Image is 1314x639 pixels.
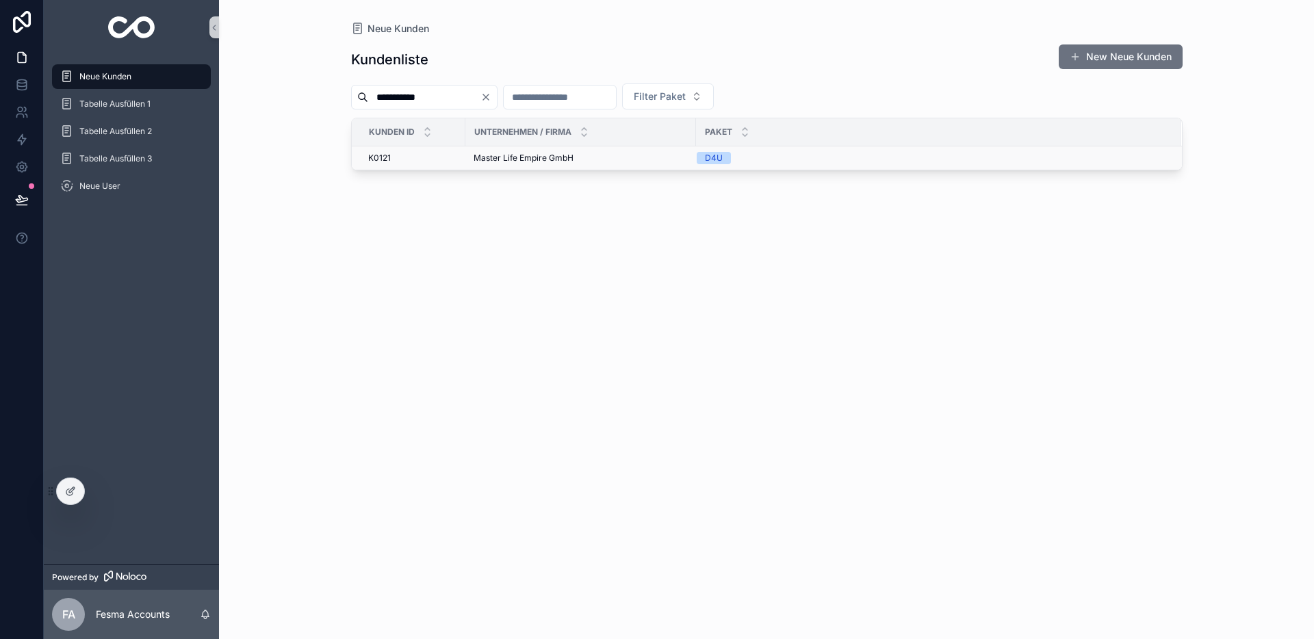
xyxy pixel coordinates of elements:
[52,64,211,89] a: Neue Kunden
[1059,44,1183,69] button: New Neue Kunden
[79,153,152,164] span: Tabelle Ausfüllen 3
[79,126,152,137] span: Tabelle Ausfüllen 2
[474,127,571,138] span: Unternehmen / Firma
[52,146,211,171] a: Tabelle Ausfüllen 3
[368,153,457,164] a: K0121
[79,181,120,192] span: Neue User
[52,92,211,116] a: Tabelle Ausfüllen 1
[52,119,211,144] a: Tabelle Ausfüllen 2
[368,22,429,36] span: Neue Kunden
[368,153,391,164] span: K0121
[79,99,151,109] span: Tabelle Ausfüllen 1
[52,174,211,198] a: Neue User
[634,90,686,103] span: Filter Paket
[351,22,429,36] a: Neue Kunden
[480,92,497,103] button: Clear
[697,152,1164,164] a: D4U
[108,16,155,38] img: App logo
[44,55,219,216] div: scrollable content
[705,152,723,164] div: D4U
[622,83,714,109] button: Select Button
[705,127,732,138] span: Paket
[351,50,428,69] h1: Kundenliste
[369,127,415,138] span: Kunden ID
[52,572,99,583] span: Powered by
[62,606,75,623] span: FA
[44,564,219,590] a: Powered by
[96,608,170,621] p: Fesma Accounts
[474,153,574,164] span: Master Life Empire GmbH
[474,153,688,164] a: Master Life Empire GmbH
[79,71,131,82] span: Neue Kunden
